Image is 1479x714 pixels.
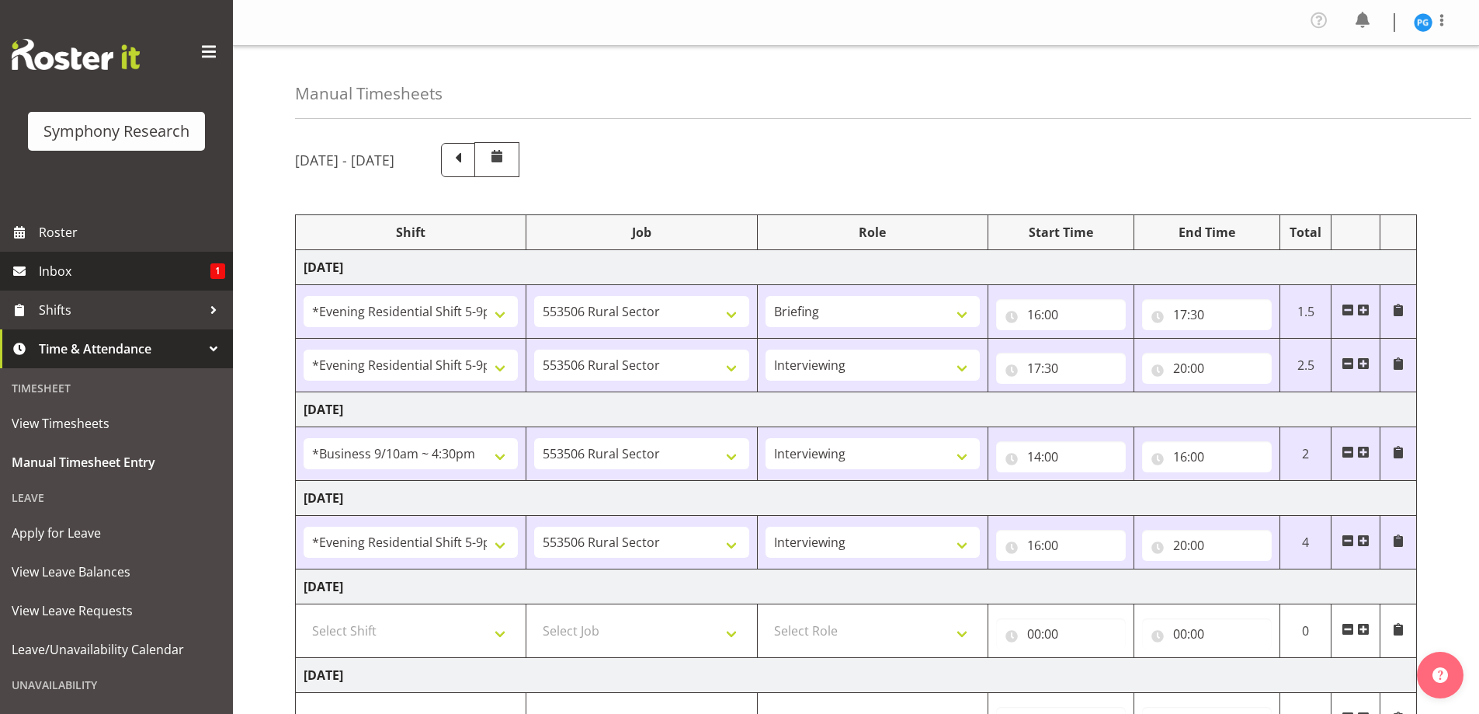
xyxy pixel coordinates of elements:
[1142,618,1272,650] input: Click to select...
[304,223,518,242] div: Shift
[1432,667,1448,683] img: help-xxl-2.png
[4,443,229,482] a: Manual Timesheet Entry
[4,669,229,701] div: Unavailability
[4,630,229,669] a: Leave/Unavailability Calendar
[12,599,221,622] span: View Leave Requests
[296,658,1417,693] td: [DATE]
[1142,530,1272,561] input: Click to select...
[43,120,189,143] div: Symphony Research
[996,441,1126,472] input: Click to select...
[996,618,1126,650] input: Click to select...
[296,250,1417,285] td: [DATE]
[1279,604,1331,658] td: 0
[12,451,221,474] span: Manual Timesheet Entry
[996,223,1126,242] div: Start Time
[996,299,1126,330] input: Click to select...
[1288,223,1324,242] div: Total
[295,152,394,169] h5: [DATE] - [DATE]
[39,337,202,360] span: Time & Attendance
[4,552,229,591] a: View Leave Balances
[12,521,221,545] span: Apply for Leave
[1414,13,1432,32] img: patricia-gilmour9541.jpg
[4,372,229,404] div: Timesheet
[1279,285,1331,339] td: 1.5
[12,638,221,661] span: Leave/Unavailability Calendar
[1279,516,1331,569] td: 4
[296,481,1417,516] td: [DATE]
[1142,299,1272,330] input: Click to select...
[1142,441,1272,472] input: Click to select...
[996,530,1126,561] input: Click to select...
[12,412,221,435] span: View Timesheets
[1279,339,1331,392] td: 2.5
[766,223,980,242] div: Role
[39,221,225,244] span: Roster
[295,85,443,103] h4: Manual Timesheets
[296,392,1417,427] td: [DATE]
[296,569,1417,604] td: [DATE]
[996,353,1126,384] input: Click to select...
[39,259,210,283] span: Inbox
[1279,427,1331,481] td: 2
[534,223,748,242] div: Job
[12,39,140,70] img: Rosterit website logo
[210,263,225,279] span: 1
[1142,353,1272,384] input: Click to select...
[39,298,202,322] span: Shifts
[4,591,229,630] a: View Leave Requests
[4,482,229,514] div: Leave
[12,560,221,583] span: View Leave Balances
[4,404,229,443] a: View Timesheets
[1142,223,1272,242] div: End Time
[4,514,229,552] a: Apply for Leave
